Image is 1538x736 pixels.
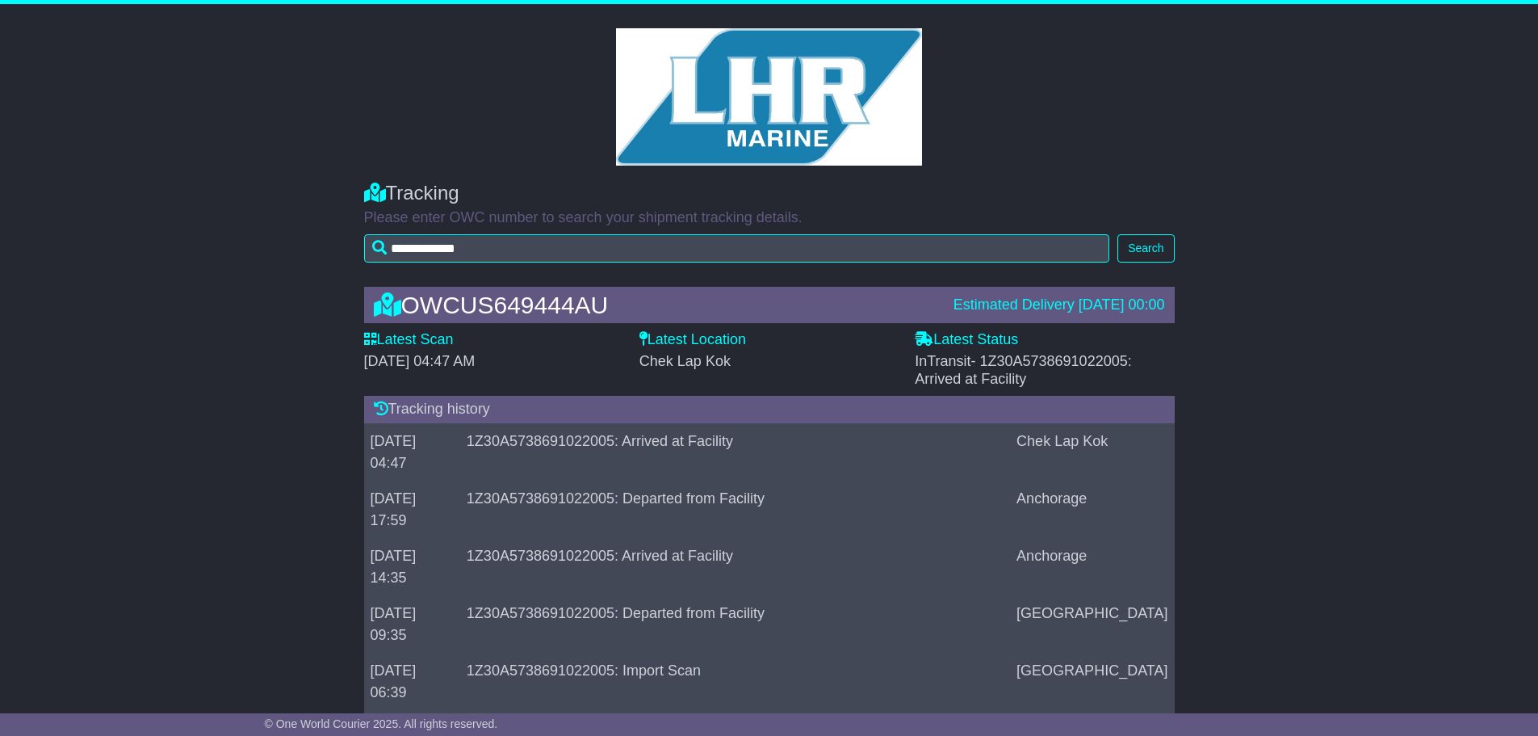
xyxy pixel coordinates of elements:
td: 1Z30A5738691022005: Import Scan [460,653,1010,710]
span: Chek Lap Kok [639,353,731,369]
td: Anchorage [1010,481,1174,538]
td: 1Z30A5738691022005: Departed from Facility [460,595,1010,653]
div: Estimated Delivery [DATE] 00:00 [953,297,1165,314]
button: Search [1117,234,1174,263]
td: 1Z30A5738691022005: Departed from Facility [460,481,1010,538]
p: Please enter OWC number to search your shipment tracking details. [364,209,1175,227]
span: InTransit [915,353,1132,387]
span: © One World Courier 2025. All rights reserved. [265,717,498,730]
td: [DATE] 04:47 [364,423,460,481]
td: Chek Lap Kok [1010,423,1174,481]
td: [GEOGRAPHIC_DATA] [1010,595,1174,653]
span: [DATE] 04:47 AM [364,353,476,369]
td: Anchorage [1010,538,1174,595]
td: [GEOGRAPHIC_DATA] [1010,653,1174,710]
td: 1Z30A5738691022005: Arrived at Facility [460,538,1010,595]
div: Tracking history [364,396,1175,423]
div: OWCUS649444AU [366,292,945,318]
td: [DATE] 06:39 [364,653,460,710]
label: Latest Status [915,331,1018,349]
td: 1Z30A5738691022005: Arrived at Facility [460,423,1010,481]
td: [DATE] 17:59 [364,481,460,538]
span: - 1Z30A5738691022005: Arrived at Facility [915,353,1132,387]
td: [DATE] 09:35 [364,595,460,653]
td: [DATE] 14:35 [364,538,460,595]
label: Latest Location [639,331,746,349]
label: Latest Scan [364,331,454,349]
div: Tracking [364,182,1175,205]
img: GetCustomerLogo [616,28,923,166]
